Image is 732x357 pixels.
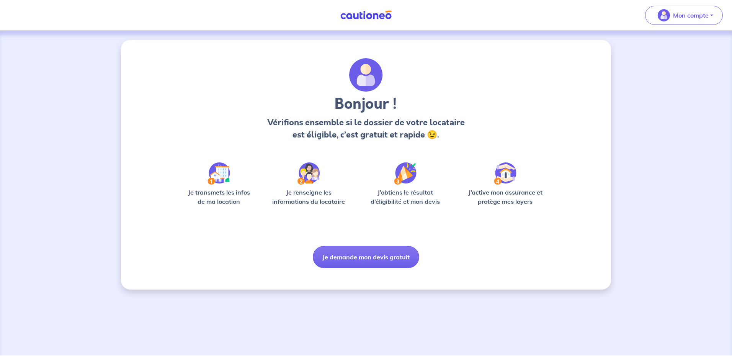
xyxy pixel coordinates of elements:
[645,6,723,25] button: illu_account_valid_menu.svgMon compte
[658,9,670,21] img: illu_account_valid_menu.svg
[182,188,255,206] p: Je transmets les infos de ma location
[313,246,419,268] button: Je demande mon devis gratuit
[265,116,467,141] p: Vérifions ensemble si le dossier de votre locataire est éligible, c’est gratuit et rapide 😉.
[461,188,550,206] p: J’active mon assurance et protège mes loyers
[337,10,395,20] img: Cautioneo
[673,11,709,20] p: Mon compte
[394,162,417,185] img: /static/f3e743aab9439237c3e2196e4328bba9/Step-3.svg
[349,58,383,92] img: archivate
[265,95,467,113] h3: Bonjour !
[268,188,350,206] p: Je renseigne les informations du locataire
[208,162,230,185] img: /static/90a569abe86eec82015bcaae536bd8e6/Step-1.svg
[362,188,449,206] p: J’obtiens le résultat d’éligibilité et mon devis
[494,162,516,185] img: /static/bfff1cf634d835d9112899e6a3df1a5d/Step-4.svg
[297,162,320,185] img: /static/c0a346edaed446bb123850d2d04ad552/Step-2.svg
